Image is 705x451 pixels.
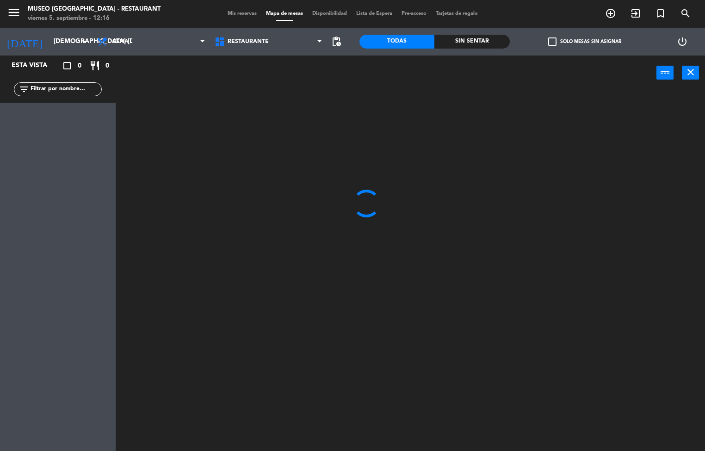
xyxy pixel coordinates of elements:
[331,36,342,47] span: pending_actions
[261,11,308,16] span: Mapa de mesas
[5,60,67,71] div: Esta vista
[677,36,688,47] i: power_settings_new
[605,8,616,19] i: add_circle_outline
[30,84,101,94] input: Filtrar por nombre...
[630,8,641,19] i: exit_to_app
[548,37,621,46] label: Solo mesas sin asignar
[660,67,671,78] i: power_input
[19,84,30,95] i: filter_list
[7,6,21,19] i: menu
[434,35,509,49] div: Sin sentar
[655,8,666,19] i: turned_in_not
[359,35,434,49] div: Todas
[79,36,90,47] i: arrow_drop_down
[89,60,100,71] i: restaurant
[62,60,73,71] i: crop_square
[656,66,674,80] button: power_input
[431,11,482,16] span: Tarjetas de regalo
[680,8,691,19] i: search
[112,38,129,45] span: Cena
[308,11,352,16] span: Disponibilidad
[352,11,397,16] span: Lista de Espera
[682,66,699,80] button: close
[223,11,261,16] span: Mis reservas
[105,61,109,71] span: 0
[7,6,21,23] button: menu
[28,14,161,23] div: viernes 5. septiembre - 12:16
[685,67,696,78] i: close
[397,11,431,16] span: Pre-acceso
[78,61,81,71] span: 0
[548,37,557,46] span: check_box_outline_blank
[28,5,161,14] div: Museo [GEOGRAPHIC_DATA] - Restaurant
[228,38,269,45] span: Restaurante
